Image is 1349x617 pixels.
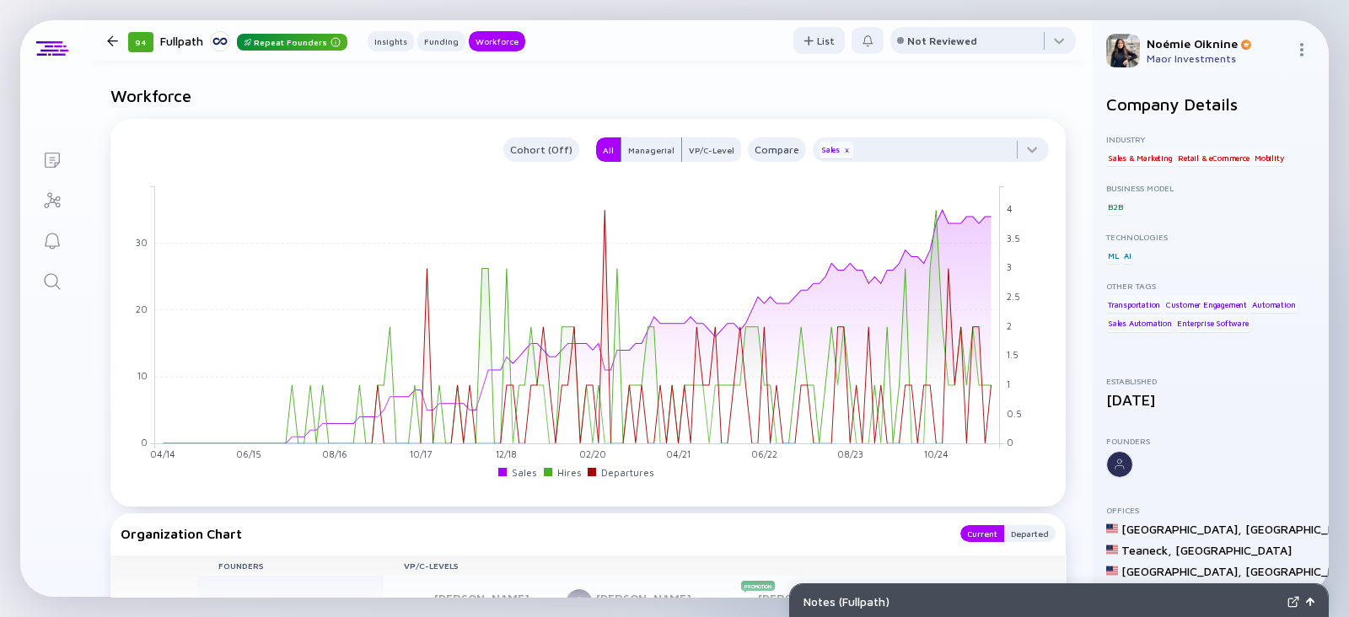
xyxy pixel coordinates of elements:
button: Departed [1004,525,1056,542]
div: Teaneck , [1121,543,1172,557]
tspan: 20 [136,303,148,314]
div: Managerial [621,142,681,158]
div: Customer Engagement [1164,296,1249,313]
div: Maor Investments [1147,52,1288,65]
tspan: 1 [1007,378,1010,389]
a: Reminders [20,219,83,260]
tspan: 10/24 [924,448,949,459]
div: Other Tags [1106,281,1315,291]
button: Funding [417,31,465,51]
tspan: 10 [137,370,148,381]
div: Founders [1106,436,1315,446]
img: Menu [1295,43,1309,56]
a: Lists [20,138,83,179]
div: Fullpath [160,30,347,51]
tspan: 2 [1007,320,1012,331]
tspan: 02/20 [579,448,606,459]
div: Business Model [1106,183,1315,193]
tspan: 0 [1007,437,1013,448]
button: Workforce [469,31,525,51]
div: Insights [368,33,414,50]
div: Sales & Marketing [1106,149,1174,166]
button: Insights [368,31,414,51]
tspan: 0.5 [1007,408,1022,419]
div: Workforce [469,33,525,50]
div: Enterprise Software [1175,315,1250,332]
div: [GEOGRAPHIC_DATA] [1175,543,1292,557]
button: Cohort (Off) [503,137,579,162]
div: Technologies [1106,232,1315,242]
tspan: 04/21 [666,448,691,459]
div: [DATE] [1106,391,1315,409]
tspan: 04/14 [150,448,175,459]
tspan: 4 [1007,204,1013,215]
div: Automation [1250,296,1297,313]
button: Current [960,525,1004,542]
button: List [793,27,845,54]
a: Investor Map [20,179,83,219]
button: All [596,137,621,162]
tspan: 06/22 [751,448,777,459]
div: Notes ( Fullpath ) [803,594,1281,609]
img: Expand Notes [1287,596,1299,608]
tspan: 3 [1007,262,1012,273]
h2: Workforce [110,86,1066,105]
div: Transportation [1106,296,1162,313]
h2: Company Details [1106,94,1315,114]
div: ML [1106,247,1121,264]
a: Search [20,260,83,300]
div: All [596,142,621,158]
tspan: 06/15 [236,448,261,459]
tspan: 12/18 [496,448,517,459]
img: United States Flag [1106,544,1118,555]
button: Compare [748,137,806,162]
tspan: 1.5 [1007,350,1018,361]
button: Managerial [621,137,682,162]
div: Organization Chart [121,525,943,542]
div: Industry [1106,134,1315,144]
tspan: 10/17 [410,448,432,459]
div: [GEOGRAPHIC_DATA] , [1121,522,1242,536]
div: Cohort (Off) [503,140,579,159]
img: United States Flag [1106,523,1118,534]
div: Retail & eCommerce [1176,149,1250,166]
div: Sales [820,142,853,158]
img: Noémie Profile Picture [1106,34,1140,67]
img: Open Notes [1306,598,1314,606]
button: VP/C-Level [682,137,741,162]
div: Funding [417,33,465,50]
div: Sales Automation [1106,315,1174,332]
div: AI [1122,247,1133,264]
tspan: 08/16 [322,448,347,459]
div: B2B [1106,198,1124,215]
div: Established [1106,376,1315,386]
div: VP/C-Level [682,142,741,158]
div: List [793,28,845,54]
div: Repeat Founders [237,34,347,51]
div: Compare [748,140,806,159]
div: [GEOGRAPHIC_DATA] , [1121,564,1242,578]
tspan: 30 [136,237,148,248]
div: 94 [128,32,153,52]
div: x [841,145,852,155]
tspan: 3.5 [1007,233,1020,244]
tspan: 08/23 [837,448,863,459]
img: United States Flag [1106,565,1118,577]
div: Offices [1106,505,1315,515]
tspan: 0 [141,437,148,448]
tspan: 2.5 [1007,291,1020,302]
div: Not Reviewed [907,35,977,47]
div: Noémie Oiknine [1147,36,1288,51]
div: Mobility [1253,149,1285,166]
